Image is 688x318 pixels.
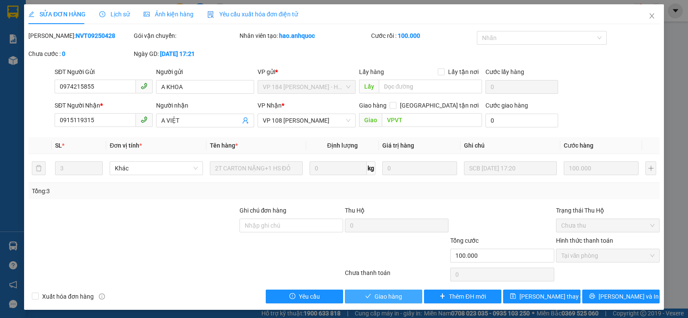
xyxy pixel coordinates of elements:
[449,292,485,301] span: Thêm ĐH mới
[242,117,249,124] span: user-add
[564,142,593,149] span: Cước hàng
[375,292,402,301] span: Giao hàng
[156,67,254,77] div: Người gửi
[345,207,365,214] span: Thu Hộ
[207,11,214,18] img: icon
[359,68,384,75] span: Lấy hàng
[39,292,97,301] span: Xuất hóa đơn hàng
[289,293,295,300] span: exclamation-circle
[28,31,132,40] div: [PERSON_NAME]:
[28,11,86,18] span: SỬA ĐƠN HÀNG
[382,161,457,175] input: 0
[561,219,654,232] span: Chưa thu
[82,8,103,17] span: Nhận:
[62,50,65,57] b: 0
[55,101,153,110] div: SĐT Người Nhận
[32,161,46,175] button: delete
[561,249,654,262] span: Tại văn phòng
[510,293,516,300] span: save
[450,237,479,244] span: Tổng cước
[141,116,147,123] span: phone
[359,80,379,93] span: Lấy
[299,292,320,301] span: Yêu cầu
[645,161,656,175] button: plus
[556,237,613,244] label: Hình thức thanh toán
[82,49,151,61] div: 0937768410
[55,67,153,77] div: SĐT Người Gửi
[396,101,482,110] span: [GEOGRAPHIC_DATA] tận nơi
[345,290,422,303] button: checkGiao hàng
[589,293,595,300] span: printer
[28,11,34,17] span: edit
[7,28,76,38] div: C THỦY
[82,7,151,38] div: VP 184 [PERSON_NAME] - HCM
[445,67,482,77] span: Lấy tận nơi
[379,80,482,93] input: Dọc đường
[144,11,193,18] span: Ảnh kiện hàng
[258,102,282,109] span: VP Nhận
[258,67,356,77] div: VP gửi
[461,137,560,154] th: Ghi chú
[99,11,105,17] span: clock-circle
[556,206,660,215] div: Trạng thái Thu Hộ
[32,186,266,196] div: Tổng: 3
[359,113,382,127] span: Giao
[519,292,588,301] span: [PERSON_NAME] thay đổi
[55,142,62,149] span: SL
[76,32,115,39] b: NVT09250428
[160,50,195,57] b: [DATE] 17:21
[7,8,21,17] span: Gửi:
[156,101,254,110] div: Người nhận
[144,11,150,17] span: picture
[485,114,558,127] input: Cước giao hàng
[485,68,524,75] label: Cước lấy hàng
[240,207,287,214] label: Ghi chú đơn hàng
[263,80,350,93] span: VP 184 Nguyễn Văn Trỗi - HCM
[115,162,197,175] span: Khác
[382,113,482,127] input: Dọc đường
[371,31,475,40] div: Cước rồi :
[359,102,387,109] span: Giao hàng
[485,102,528,109] label: Cước giao hàng
[582,290,660,303] button: printer[PERSON_NAME] và In
[367,161,375,175] span: kg
[210,161,303,175] input: VD: Bàn, Ghế
[99,11,130,18] span: Lịch sử
[95,61,136,76] span: VPNVT
[439,293,445,300] span: plus
[640,4,664,28] button: Close
[503,290,580,303] button: save[PERSON_NAME] thay đổi
[266,290,343,303] button: exclamation-circleYêu cầu
[564,161,639,175] input: 0
[382,142,414,149] span: Giá trị hàng
[134,31,237,40] div: Gói vận chuyển:
[398,32,420,39] b: 100.000
[141,83,147,90] span: phone
[207,11,298,18] span: Yêu cầu xuất hóa đơn điện tử
[82,38,151,49] div: C LUYẾN
[263,114,350,127] span: VP 108 Lê Hồng Phong - Vũng Tàu
[464,161,557,175] input: Ghi Chú
[279,32,315,39] b: hao.anhquoc
[485,80,558,94] input: Cước lấy hàng
[327,142,358,149] span: Định lượng
[28,49,132,59] div: Chưa cước :
[7,7,76,28] div: VP 108 [PERSON_NAME]
[110,142,142,149] span: Đơn vị tính
[240,31,370,40] div: Nhân viên tạo:
[344,268,449,283] div: Chưa thanh toán
[648,12,655,19] span: close
[365,293,371,300] span: check
[599,292,659,301] span: [PERSON_NAME] và In
[134,49,237,59] div: Ngày GD:
[7,38,76,50] div: 0983991224
[99,293,105,299] span: info-circle
[210,142,238,149] span: Tên hàng
[240,219,343,232] input: Ghi chú đơn hàng
[424,290,501,303] button: plusThêm ĐH mới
